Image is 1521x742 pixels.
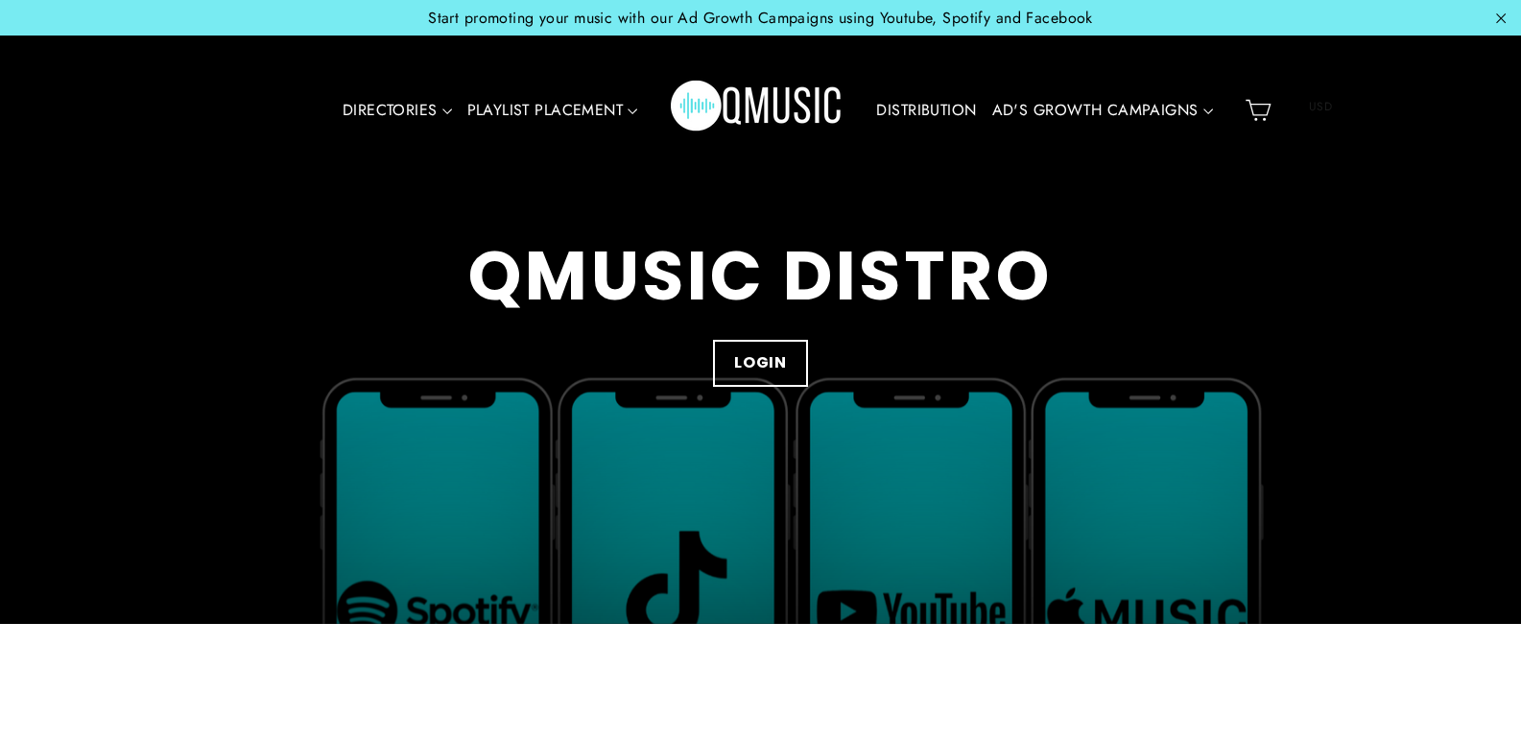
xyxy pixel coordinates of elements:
a: DISTRIBUTION [868,88,984,132]
a: DIRECTORIES [335,88,460,132]
div: Primary [277,55,1237,167]
div: QMUSIC DISTRO [468,237,1052,316]
a: LOGIN [713,340,808,387]
a: PLAYLIST PLACEMENT [460,88,646,132]
img: Q Music Promotions [671,67,844,154]
a: AD'S GROWTH CAMPAIGNS [985,88,1221,132]
span: USD [1284,92,1357,121]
